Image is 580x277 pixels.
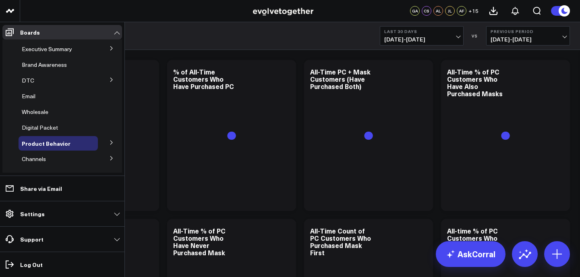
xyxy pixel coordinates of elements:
[22,155,46,163] span: Channels
[253,8,313,16] img: Evelove Together
[22,93,35,99] a: Email
[410,6,420,16] div: GA
[22,46,72,52] a: Executive Summary
[310,226,371,257] div: All-Time Count of PC Customers Who Purchased Mask First
[22,45,72,53] span: Executive Summary
[22,124,58,131] span: Digital Packet
[22,140,70,147] a: Product Behavior
[173,226,226,257] div: All-Time % of PC Customers Who Have Never Purchased Mask
[20,261,43,268] p: Log Out
[22,92,35,100] span: Email
[491,29,565,34] b: Previous Period
[22,108,48,116] span: Wholesale
[22,109,48,115] a: Wholesale
[447,67,503,98] div: All-Time % of PC Customers Who Have Also Purchased Masks
[491,36,565,43] span: [DATE] - [DATE]
[20,29,40,35] p: Boards
[22,172,42,178] a: Amazon
[384,29,459,34] b: Last 30 Days
[433,6,443,16] div: AL
[22,139,70,147] span: Product Behavior
[384,36,459,43] span: [DATE] - [DATE]
[486,26,570,45] button: Previous Period[DATE]-[DATE]
[22,61,67,68] span: Brand Awareness
[422,6,431,16] div: CS
[445,6,455,16] div: JL
[20,211,45,217] p: Settings
[22,124,58,131] a: Digital Packet
[2,257,122,272] a: Log Out
[310,67,371,91] div: All-Time PC + Mask Customers (Have Purchased Both)
[20,185,62,192] p: Share via Email
[22,77,34,84] a: DTC
[457,6,466,16] div: AF
[468,6,478,16] button: +15
[173,67,234,91] div: % of All-Time Customers Who Have Purchased PC
[447,226,499,257] div: All-time % of PC Customers Who Purchased Mask First
[468,8,478,14] span: + 15
[22,156,46,162] a: Channels
[468,33,482,38] div: VS
[20,236,43,242] p: Support
[22,171,42,178] span: Amazon
[22,62,67,68] a: Brand Awareness
[436,241,505,267] a: AskCorral
[380,26,464,45] button: Last 30 Days[DATE]-[DATE]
